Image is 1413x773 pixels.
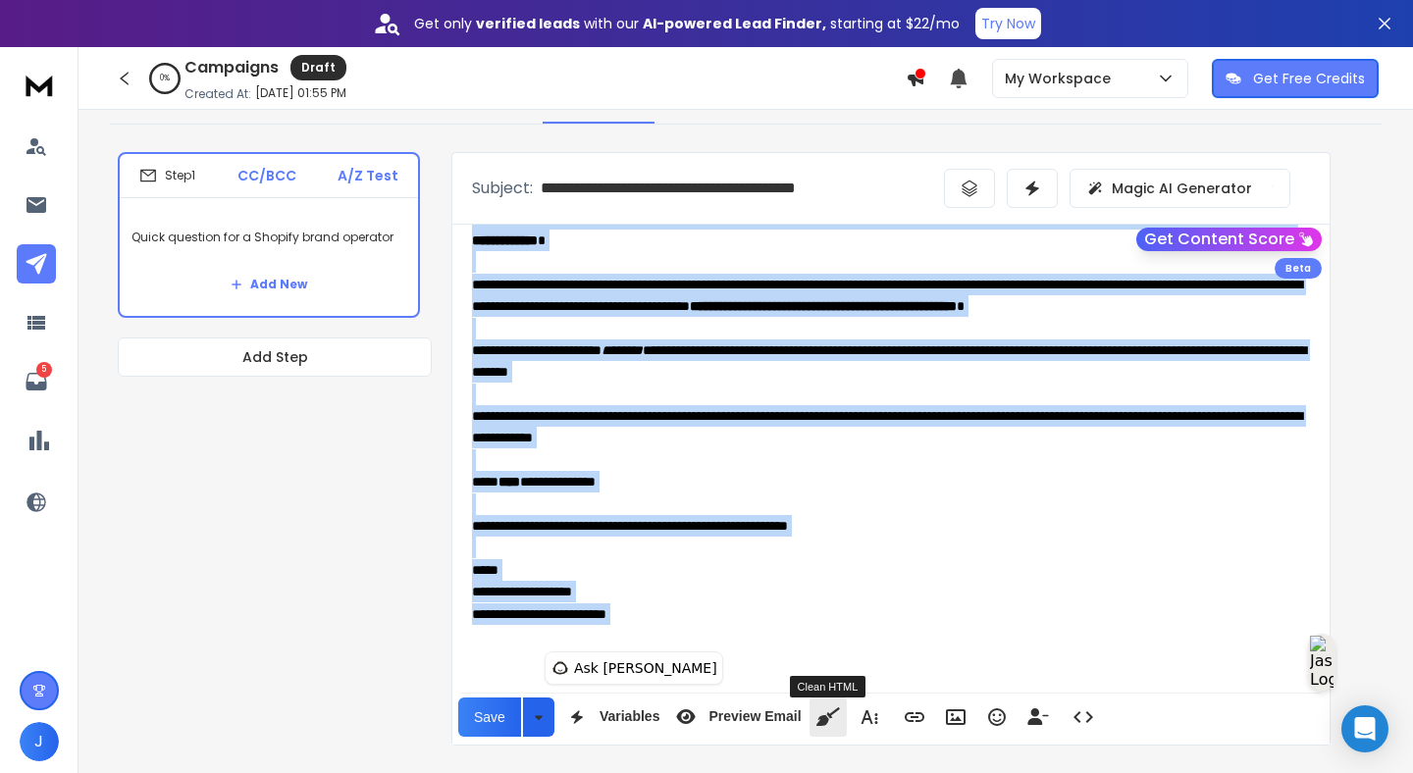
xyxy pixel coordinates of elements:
button: Save [458,697,521,737]
p: CC/BCC [237,166,296,185]
button: J [20,722,59,761]
li: Step1CC/BCCA/Z TestQuick question for a Shopify brand operatorAdd New [118,152,420,318]
p: Try Now [981,14,1035,33]
div: Open Intercom Messenger [1341,705,1388,752]
strong: verified leads [476,14,580,33]
div: Draft [290,55,346,80]
button: Try Now [975,8,1041,39]
button: Variables [558,697,664,737]
button: Magic AI Generator [1070,169,1290,208]
button: Add Step [118,337,432,377]
span: Preview Email [705,708,805,725]
p: Quick question for a Shopify brand operator [131,210,406,265]
button: Add New [215,265,323,304]
p: Subject: [472,177,533,200]
button: Get Free Credits [1212,59,1379,98]
p: 0 % [160,73,170,84]
button: Preview Email [667,697,805,737]
h1: Campaigns [184,56,279,79]
p: Magic AI Generator [1112,179,1252,198]
strong: AI-powered Lead Finder, [643,14,826,33]
p: 5 [36,362,52,378]
p: A/Z Test [338,166,398,185]
img: logo [20,67,59,103]
div: Clean HTML [790,676,866,697]
p: Get only with our starting at $22/mo [414,14,960,33]
div: Beta [1275,258,1322,279]
span: Variables [596,708,664,725]
p: My Workspace [1005,69,1119,88]
p: Get Free Credits [1253,69,1365,88]
div: Step 1 [139,167,195,184]
a: 5 [17,362,56,401]
p: [DATE] 01:55 PM [255,85,346,101]
p: Created At: [184,86,251,102]
button: Get Content Score [1136,228,1322,251]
